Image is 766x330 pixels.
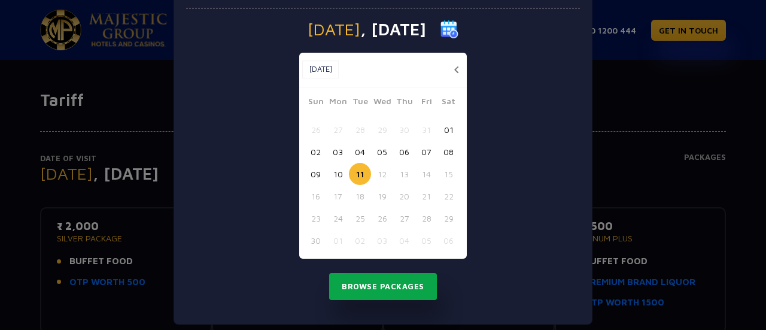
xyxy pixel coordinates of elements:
[393,207,415,229] button: 27
[437,185,460,207] button: 22
[371,229,393,252] button: 03
[371,119,393,141] button: 29
[440,20,458,38] img: calender icon
[393,95,415,111] span: Thu
[327,229,349,252] button: 01
[437,163,460,185] button: 15
[349,95,371,111] span: Tue
[305,229,327,252] button: 30
[437,95,460,111] span: Sat
[327,185,349,207] button: 17
[415,119,437,141] button: 31
[327,95,349,111] span: Mon
[415,95,437,111] span: Fri
[415,207,437,229] button: 28
[371,163,393,185] button: 12
[349,163,371,185] button: 11
[371,185,393,207] button: 19
[329,273,437,301] button: Browse Packages
[415,185,437,207] button: 21
[349,229,371,252] button: 02
[327,163,349,185] button: 10
[393,163,415,185] button: 13
[305,163,327,185] button: 09
[415,229,437,252] button: 05
[437,119,460,141] button: 01
[393,141,415,163] button: 06
[308,21,360,38] span: [DATE]
[305,185,327,207] button: 16
[437,207,460,229] button: 29
[305,207,327,229] button: 23
[437,229,460,252] button: 06
[305,119,327,141] button: 26
[371,95,393,111] span: Wed
[305,141,327,163] button: 02
[393,119,415,141] button: 30
[305,95,327,111] span: Sun
[327,207,349,229] button: 24
[349,207,371,229] button: 25
[393,185,415,207] button: 20
[437,141,460,163] button: 08
[360,21,426,38] span: , [DATE]
[349,141,371,163] button: 04
[371,141,393,163] button: 05
[349,119,371,141] button: 28
[415,163,437,185] button: 14
[415,141,437,163] button: 07
[302,60,339,78] button: [DATE]
[327,119,349,141] button: 27
[327,141,349,163] button: 03
[349,185,371,207] button: 18
[371,207,393,229] button: 26
[393,229,415,252] button: 04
